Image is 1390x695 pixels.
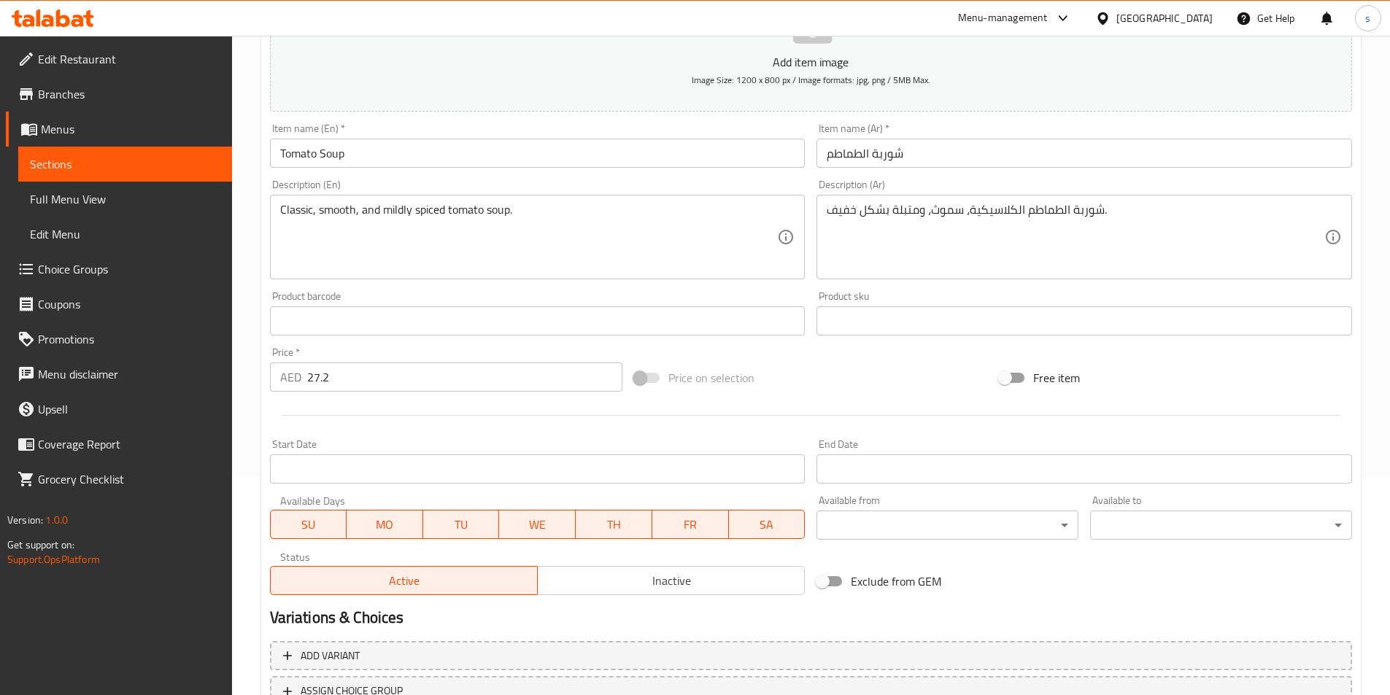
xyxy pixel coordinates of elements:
[280,203,778,272] textarea: Classic, smooth, and mildly spiced tomato soup.
[505,514,570,535] span: WE
[735,514,800,535] span: SA
[38,50,220,68] span: Edit Restaurant
[38,260,220,278] span: Choice Groups
[30,155,220,173] span: Sections
[652,510,729,539] button: FR
[6,322,232,357] a: Promotions
[30,225,220,243] span: Edit Menu
[307,362,623,392] input: Please enter price
[270,607,1352,629] h2: Variations & Choices
[7,535,74,554] span: Get support on:
[6,252,232,287] a: Choice Groups
[45,510,68,529] span: 1.0.0
[851,572,941,590] span: Exclude from GEM
[423,510,500,539] button: TU
[38,365,220,383] span: Menu disclaimer
[277,570,532,591] span: Active
[270,641,1352,671] button: Add variant
[6,462,232,497] a: Grocery Checklist
[1365,10,1370,26] span: s
[6,77,232,112] a: Branches
[6,287,232,322] a: Coupons
[7,510,43,529] span: Version:
[6,392,232,427] a: Upsell
[958,9,1048,27] div: Menu-management
[692,71,930,88] span: Image Size: 1200 x 800 px / Image formats: jpg, png / 5MB Max.
[347,510,423,539] button: MO
[6,427,232,462] a: Coverage Report
[41,120,220,138] span: Menus
[668,369,754,387] span: Price on selection
[270,510,347,539] button: SU
[1033,369,1080,387] span: Free item
[38,330,220,348] span: Promotions
[280,368,301,386] p: AED
[6,42,232,77] a: Edit Restaurant
[352,514,417,535] span: MO
[30,190,220,208] span: Full Menu View
[18,217,232,252] a: Edit Menu
[301,647,360,665] span: Add variant
[827,203,1324,272] textarea: شوربة الطماطم الكلاسيكية، سموث، ومتبلة بشكل خفيف.
[18,147,232,182] a: Sections
[270,306,806,335] input: Please enter product barcode
[277,514,341,535] span: SU
[816,510,1078,540] div: ​
[38,85,220,103] span: Branches
[544,570,799,591] span: Inactive
[38,435,220,453] span: Coverage Report
[816,306,1352,335] input: Please enter product sku
[429,514,494,535] span: TU
[6,112,232,147] a: Menus
[270,139,806,168] input: Enter name En
[38,400,220,418] span: Upsell
[270,566,538,595] button: Active
[1116,10,1213,26] div: [GEOGRAPHIC_DATA]
[38,295,220,313] span: Coupons
[1090,510,1352,540] div: ​
[816,139,1352,168] input: Enter name Ar
[499,510,576,539] button: WE
[658,514,723,535] span: FR
[6,357,232,392] a: Menu disclaimer
[18,182,232,217] a: Full Menu View
[38,470,220,488] span: Grocery Checklist
[582,514,646,535] span: TH
[7,550,100,569] a: Support.OpsPlatform
[293,53,1329,71] p: Add item image
[729,510,806,539] button: SA
[537,566,805,595] button: Inactive
[576,510,652,539] button: TH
